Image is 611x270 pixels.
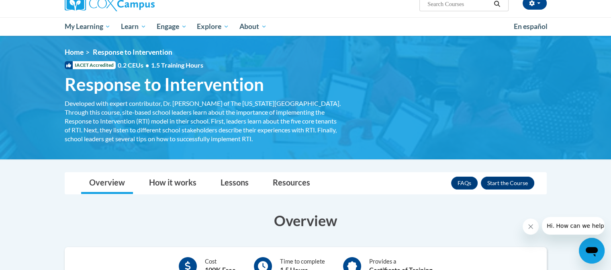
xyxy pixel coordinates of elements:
span: About [239,22,267,31]
span: Response to Intervention [65,74,264,95]
a: FAQs [451,177,478,190]
a: Learn [116,17,151,36]
a: Engage [151,17,192,36]
div: Main menu [53,17,559,36]
a: About [234,17,272,36]
button: Enroll [481,177,534,190]
a: How it works [141,173,204,194]
span: My Learning [64,22,110,31]
span: IACET Accredited [65,61,116,69]
h3: Overview [65,210,547,231]
a: En español [509,18,553,35]
span: Learn [121,22,146,31]
a: Resources [265,173,318,194]
a: Overview [81,173,133,194]
a: My Learning [59,17,116,36]
span: Hi. How can we help? [5,6,65,12]
span: En español [514,22,548,31]
a: Home [65,48,84,56]
iframe: Message from company [542,217,605,235]
span: 1.5 Training Hours [151,61,203,69]
span: Response to Intervention [93,48,172,56]
span: Engage [157,22,187,31]
a: Lessons [213,173,257,194]
span: Explore [197,22,229,31]
span: • [145,61,149,69]
iframe: Button to launch messaging window [579,238,605,264]
span: 0.2 CEUs [118,61,203,70]
iframe: Close message [523,218,539,235]
div: Developed with expert contributor, Dr. [PERSON_NAME] of The [US_STATE][GEOGRAPHIC_DATA]. Through ... [65,99,342,143]
a: Explore [192,17,234,36]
